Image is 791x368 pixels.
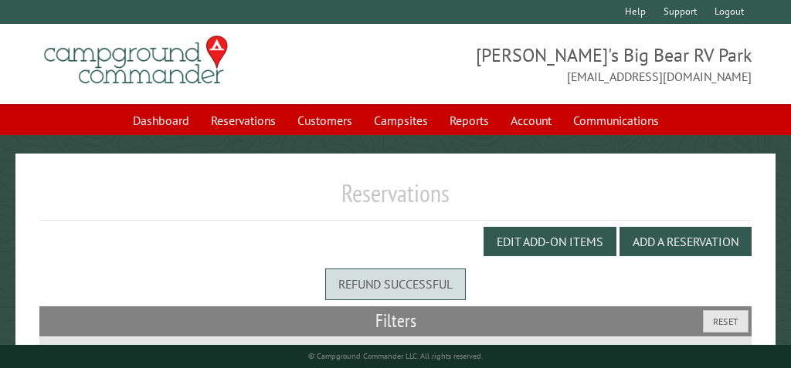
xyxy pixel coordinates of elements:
button: Add a Reservation [620,227,752,256]
img: Campground Commander [39,30,233,90]
a: Communications [564,106,668,135]
h2: Filters [39,306,752,336]
a: Account [501,106,561,135]
button: Reset [703,310,749,333]
small: © Campground Commander LLC. All rights reserved. [308,351,483,361]
a: Customers [288,106,362,135]
a: Dashboard [124,106,199,135]
span: [PERSON_NAME]'s Big Bear RV Park [EMAIL_ADDRESS][DOMAIN_NAME] [395,42,752,86]
h1: Reservations [39,178,752,221]
div: Refund successful [325,268,466,299]
button: Edit Add-on Items [484,227,616,256]
a: Reports [440,106,498,135]
a: Reservations [202,106,285,135]
a: Campsites [365,106,437,135]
